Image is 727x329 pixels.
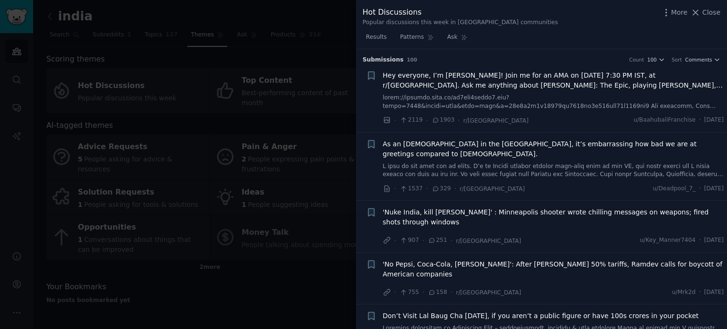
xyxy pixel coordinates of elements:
span: [DATE] [704,288,724,297]
a: Ask [444,30,471,49]
div: Count [629,56,644,63]
span: 158 [428,288,447,297]
button: 100 [647,56,665,63]
span: 907 [399,236,419,245]
span: 1537 [399,185,423,193]
span: · [426,184,428,194]
span: r/[GEOGRAPHIC_DATA] [463,117,529,124]
a: lorem://ipsumdo.sita.co/ad7eli4seddo7.eiu?tempo=7448&incidi=utla&etdo=magn&a=28e8a2m1v18979qu7618... [383,94,724,110]
button: Close [691,8,720,18]
span: · [451,236,452,246]
button: Comments [685,56,720,63]
div: Popular discussions this week in [GEOGRAPHIC_DATA] communities [363,18,558,27]
div: Hot Discussions [363,7,558,18]
span: u/BaahubaliFranchise [633,116,695,124]
span: · [451,287,452,297]
span: u/Deadpool_7_ [653,185,695,193]
span: · [426,116,428,125]
span: r/[GEOGRAPHIC_DATA] [460,186,525,192]
span: Results [366,33,387,42]
span: Close [702,8,720,18]
span: · [699,185,701,193]
span: More [671,8,688,18]
span: 251 [428,236,447,245]
span: 1903 [432,116,455,124]
span: · [394,236,396,246]
span: · [394,287,396,297]
a: Results [363,30,390,49]
span: · [454,184,456,194]
a: Patterns [397,30,437,49]
span: 329 [432,185,451,193]
span: · [422,236,424,246]
span: · [458,116,460,125]
span: · [394,116,396,125]
a: As an [DEMOGRAPHIC_DATA] in the [GEOGRAPHIC_DATA], it’s embarrassing how bad we are at greetings ... [383,139,724,159]
span: · [699,116,701,124]
span: Submission s [363,56,404,64]
span: [DATE] [704,116,724,124]
span: 100 [407,57,417,62]
span: 100 [647,56,657,63]
div: Sort [672,56,682,63]
span: r/[GEOGRAPHIC_DATA] [456,238,521,244]
span: · [699,236,701,245]
span: 2119 [399,116,423,124]
span: u/Key_Manner7404 [640,236,696,245]
span: u/Mrk2d [672,288,695,297]
span: · [422,287,424,297]
span: 755 [399,288,419,297]
a: L ipsu do sit amet con ad elits. D’e te Incidi utlabor etdolor magn-aliq enim ad min VE, qui nost... [383,162,724,179]
span: [DATE] [704,236,724,245]
span: [DATE] [704,185,724,193]
a: 'No Pepsi, Coca-Cola, [PERSON_NAME]': After [PERSON_NAME] 50% tariffs, Ramdev calls for boycott o... [383,259,724,279]
span: Patterns [400,33,424,42]
span: Ask [447,33,458,42]
span: · [699,288,701,297]
span: · [394,184,396,194]
button: More [661,8,688,18]
a: 'Nuke India, kill [PERSON_NAME]' : Minneapolis shooter wrote chilling messages on weapons; fired ... [383,207,724,227]
a: Hey everyone, I’m [PERSON_NAME]! Join me for an AMA on [DATE] 7:30 PM IST, at r/[GEOGRAPHIC_DATA]... [383,71,724,90]
a: Don’t Visit Lal Baug Cha [DATE], if you aren’t a public figure or have 100s crores in your pocket [383,311,699,321]
span: Comments [685,56,712,63]
span: r/[GEOGRAPHIC_DATA] [456,289,521,296]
